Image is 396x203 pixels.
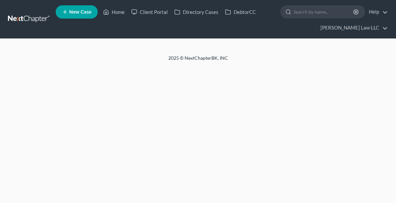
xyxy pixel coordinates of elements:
a: Directory Cases [171,6,222,18]
div: 2025 © NextChapterBK, INC [39,55,357,67]
a: Help [366,6,388,18]
a: Client Portal [128,6,171,18]
a: DebtorCC [222,6,259,18]
input: Search by name... [294,6,354,18]
span: New Case [69,10,91,15]
a: [PERSON_NAME] Law LLC [317,22,388,34]
a: Home [100,6,128,18]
